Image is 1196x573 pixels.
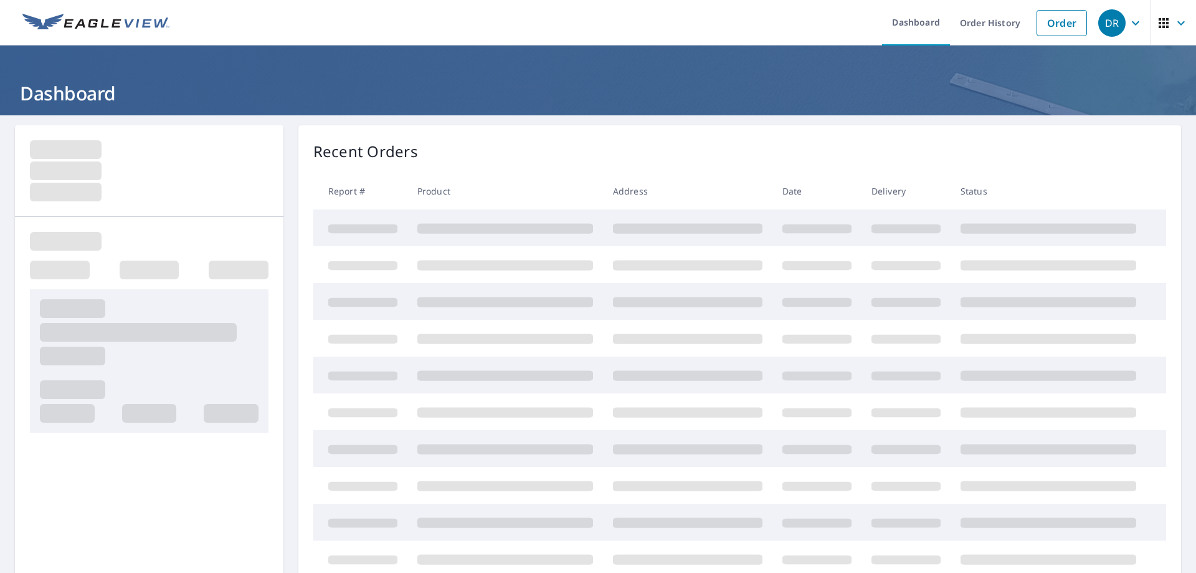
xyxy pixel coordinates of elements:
th: Delivery [861,173,951,209]
th: Report # [313,173,407,209]
img: EV Logo [22,14,169,32]
th: Status [951,173,1146,209]
th: Address [603,173,772,209]
h1: Dashboard [15,80,1181,106]
a: Order [1037,10,1087,36]
th: Date [772,173,861,209]
th: Product [407,173,603,209]
p: Recent Orders [313,140,418,163]
div: DR [1098,9,1126,37]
